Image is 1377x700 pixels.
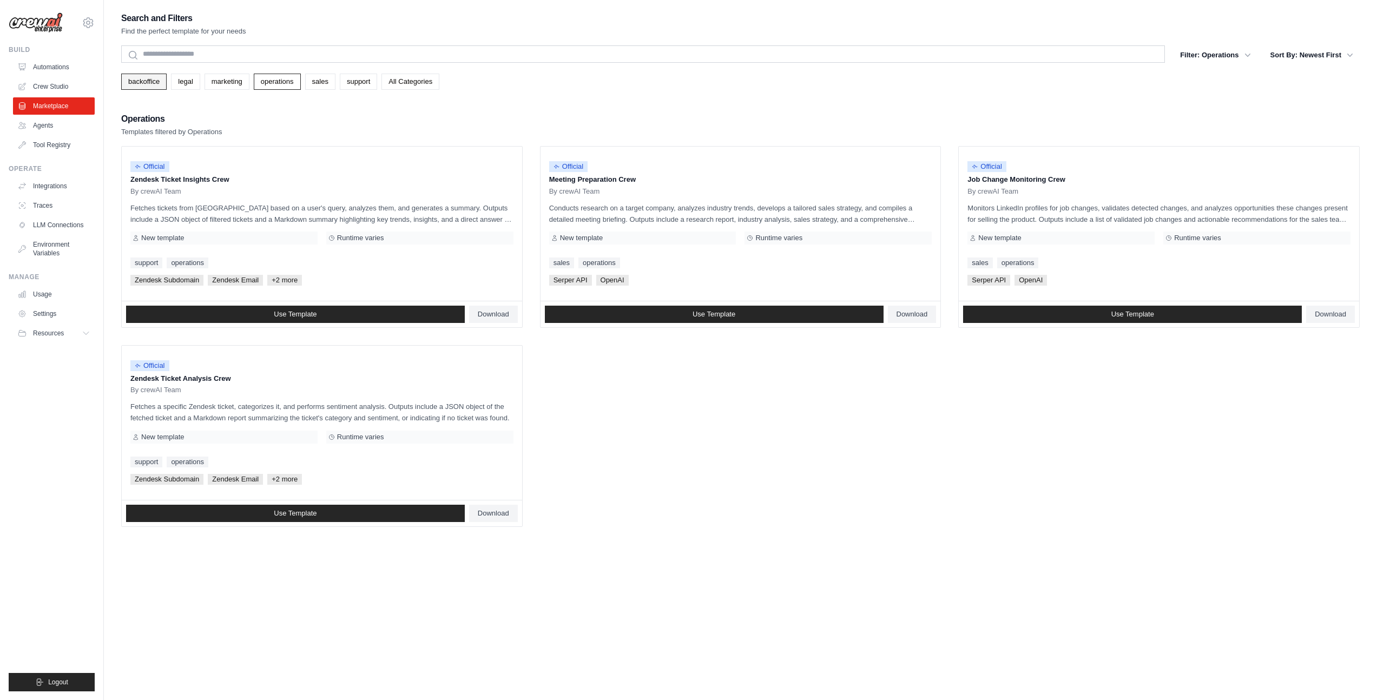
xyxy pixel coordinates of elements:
span: OpenAI [596,275,629,286]
a: Integrations [13,177,95,195]
p: Fetches tickets from [GEOGRAPHIC_DATA] based on a user's query, analyzes them, and generates a su... [130,202,513,225]
span: Use Template [274,509,317,518]
span: By crewAI Team [130,187,181,196]
a: sales [305,74,335,90]
a: sales [967,257,992,268]
a: legal [171,74,200,90]
div: Build [9,45,95,54]
span: Zendesk Email [208,474,263,485]
span: Download [897,310,928,319]
p: Meeting Preparation Crew [549,174,932,185]
div: Operate [9,164,95,173]
a: Environment Variables [13,236,95,262]
a: operations [167,257,208,268]
a: LLM Connections [13,216,95,234]
p: Fetches a specific Zendesk ticket, categorizes it, and performs sentiment analysis. Outputs inclu... [130,401,513,424]
a: Download [469,306,518,323]
span: Logout [48,678,68,686]
a: Use Template [545,306,884,323]
a: Automations [13,58,95,76]
a: operations [997,257,1039,268]
span: Serper API [549,275,592,286]
a: Traces [13,197,95,214]
span: Use Template [1111,310,1154,319]
button: Filter: Operations [1174,45,1257,65]
span: By crewAI Team [130,386,181,394]
a: Marketplace [13,97,95,115]
h2: Search and Filters [121,11,246,26]
button: Logout [9,673,95,691]
a: sales [549,257,574,268]
a: Download [1306,306,1355,323]
p: Zendesk Ticket Insights Crew [130,174,513,185]
p: Monitors LinkedIn profiles for job changes, validates detected changes, and analyzes opportunitie... [967,202,1350,225]
p: Conducts research on a target company, analyzes industry trends, develops a tailored sales strate... [549,202,932,225]
span: +2 more [267,275,302,286]
span: Download [478,509,509,518]
div: Manage [9,273,95,281]
a: Use Template [126,306,465,323]
h2: Operations [121,111,222,127]
span: New template [560,234,603,242]
span: Official [967,161,1006,172]
span: Serper API [967,275,1010,286]
a: operations [254,74,301,90]
span: Runtime varies [337,234,384,242]
span: Runtime varies [337,433,384,441]
a: Agents [13,117,95,134]
span: Official [130,360,169,371]
span: Resources [33,329,64,338]
a: Crew Studio [13,78,95,95]
p: Job Change Monitoring Crew [967,174,1350,185]
span: Runtime varies [755,234,802,242]
a: Settings [13,305,95,322]
span: OpenAI [1014,275,1047,286]
span: By crewAI Team [549,187,600,196]
a: support [130,457,162,467]
span: Zendesk Email [208,275,263,286]
p: Templates filtered by Operations [121,127,222,137]
a: Download [469,505,518,522]
button: Sort By: Newest First [1264,45,1360,65]
a: Use Template [126,505,465,522]
span: Download [1315,310,1346,319]
span: Official [549,161,588,172]
span: New template [978,234,1021,242]
a: support [130,257,162,268]
span: Official [130,161,169,172]
a: support [340,74,377,90]
span: Zendesk Subdomain [130,275,203,286]
a: Download [888,306,937,323]
a: operations [578,257,620,268]
button: Resources [13,325,95,342]
span: +2 more [267,474,302,485]
a: operations [167,457,208,467]
span: Download [478,310,509,319]
p: Zendesk Ticket Analysis Crew [130,373,513,384]
span: Use Template [274,310,317,319]
span: New template [141,433,184,441]
a: Tool Registry [13,136,95,154]
span: Zendesk Subdomain [130,474,203,485]
span: By crewAI Team [967,187,1018,196]
a: All Categories [381,74,439,90]
p: Find the perfect template for your needs [121,26,246,37]
img: Logo [9,12,63,33]
span: Runtime varies [1174,234,1221,242]
span: New template [141,234,184,242]
a: marketing [205,74,249,90]
a: Usage [13,286,95,303]
a: Use Template [963,306,1302,323]
span: Use Template [693,310,735,319]
a: backoffice [121,74,167,90]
